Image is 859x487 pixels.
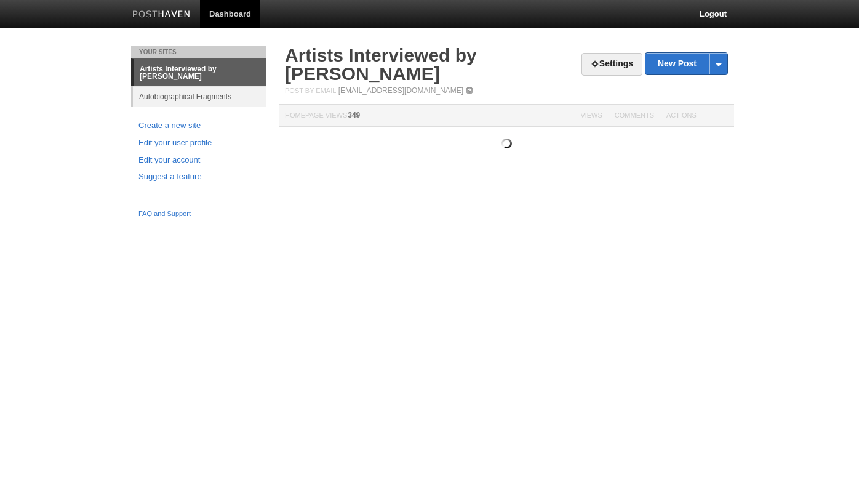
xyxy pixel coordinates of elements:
[501,139,512,148] img: loading.gif
[348,111,360,119] span: 349
[660,105,734,127] th: Actions
[609,105,660,127] th: Comments
[132,10,191,20] img: Posthaven-bar
[645,53,727,74] a: New Post
[131,46,266,58] li: Your Sites
[574,105,608,127] th: Views
[133,86,266,107] a: Autobiographical Fragments
[581,53,642,76] a: Settings
[138,119,259,132] a: Create a new site
[285,45,477,84] a: Artists Interviewed by [PERSON_NAME]
[138,171,259,183] a: Suggest a feature
[138,137,259,150] a: Edit your user profile
[285,87,336,94] span: Post by Email
[134,59,266,86] a: Artists Interviewed by [PERSON_NAME]
[338,86,463,95] a: [EMAIL_ADDRESS][DOMAIN_NAME]
[138,209,259,220] a: FAQ and Support
[138,154,259,167] a: Edit your account
[279,105,574,127] th: Homepage Views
